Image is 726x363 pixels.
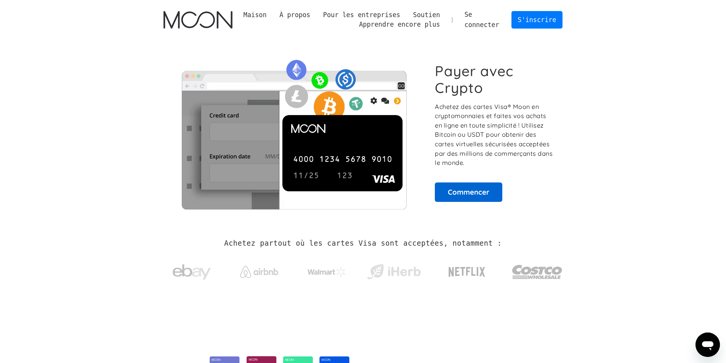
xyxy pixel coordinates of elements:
[435,62,513,97] font: Payer avec Crypto
[696,333,720,357] iframe: Bouton de lancement de la fenêtre de messagerie
[163,253,220,288] a: eBay
[435,103,553,166] font: Achetez des cartes Visa® Moon en cryptomonnaies et faites vos achats en ligne en toute simplicité...
[448,262,486,281] img: Netflix
[512,257,563,286] img: Costco
[365,254,422,286] a: iHerb
[512,250,563,290] a: Costco
[458,6,506,34] a: Se connecter
[163,54,425,209] img: Les cartes Moon vous permettent de dépenser votre crypto partout où Visa est acceptée.
[323,11,400,19] font: Pour les entreprises
[240,266,278,278] img: Airbnb
[413,11,440,19] font: Soutien
[173,260,211,284] img: eBay
[448,187,489,197] font: Commencer
[518,16,556,24] font: S'inscrire
[511,11,563,28] a: S'inscrire
[163,11,232,29] a: maison
[433,255,501,285] a: Netflix
[407,10,446,20] div: Soutien
[465,11,499,29] font: Se connecter
[224,239,502,247] font: Achetez partout où les cartes Visa sont acceptées, notamment :
[317,10,407,20] div: Pour les entreprises
[359,21,440,28] font: Apprendre encore plus
[244,11,267,19] font: Maison
[163,11,232,29] img: Logo de la Lune
[435,182,502,201] a: Commencer
[279,11,310,19] font: À propos
[273,10,317,20] div: À propos
[365,262,422,282] img: iHerb
[231,258,287,281] a: Airbnb
[237,10,273,20] a: Maison
[353,20,446,29] div: Apprendre encore plus
[308,267,346,277] img: Walmart
[298,260,355,280] a: Walmart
